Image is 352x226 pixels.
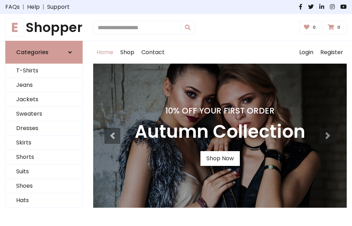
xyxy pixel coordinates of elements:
[200,151,240,166] a: Shop Now
[117,41,138,64] a: Shop
[6,64,82,78] a: T-Shirts
[335,24,342,31] span: 0
[16,49,49,56] h6: Categories
[5,3,20,11] a: FAQs
[40,3,47,11] span: |
[6,193,82,208] a: Hats
[6,92,82,107] a: Jackets
[6,107,82,121] a: Sweaters
[296,41,317,64] a: Login
[135,106,305,116] h4: 10% Off Your First Order
[317,41,347,64] a: Register
[27,3,40,11] a: Help
[6,136,82,150] a: Skirts
[5,41,83,64] a: Categories
[20,3,27,11] span: |
[6,150,82,164] a: Shorts
[47,3,70,11] a: Support
[311,24,318,31] span: 0
[323,21,347,34] a: 0
[6,164,82,179] a: Suits
[6,179,82,193] a: Shoes
[6,121,82,136] a: Dresses
[299,21,322,34] a: 0
[93,41,117,64] a: Home
[135,121,305,143] h3: Autumn Collection
[138,41,168,64] a: Contact
[6,78,82,92] a: Jeans
[5,20,83,35] a: EShopper
[5,18,24,37] span: E
[5,20,83,35] h1: Shopper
